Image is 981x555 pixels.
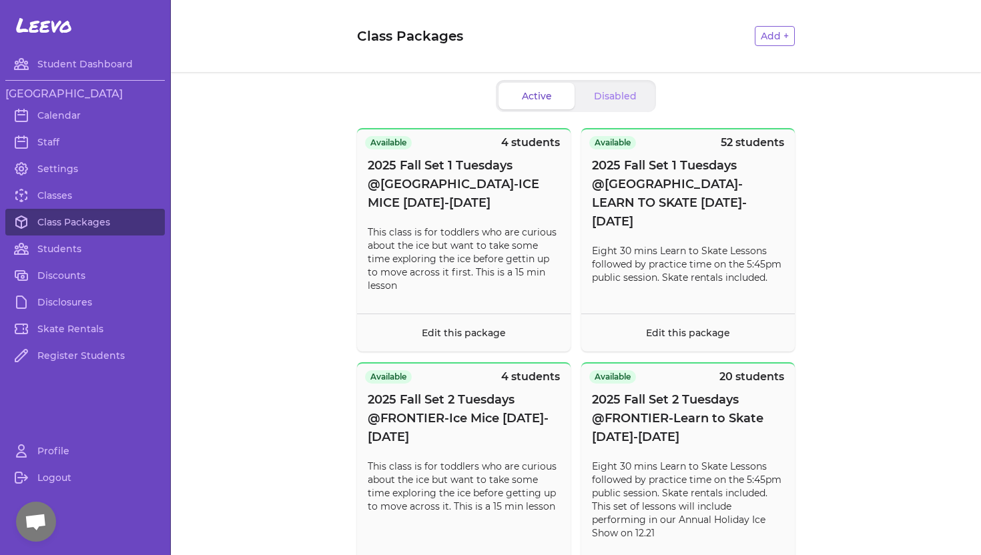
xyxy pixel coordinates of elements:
[5,182,165,209] a: Classes
[368,156,560,212] span: 2025 Fall Set 1 Tuesdays @[GEOGRAPHIC_DATA]-ICE MICE [DATE]-[DATE]
[16,502,56,542] a: Open chat
[5,262,165,289] a: Discounts
[721,135,784,151] p: 52 students
[16,13,72,37] span: Leevo
[592,156,784,231] span: 2025 Fall Set 1 Tuesdays @[GEOGRAPHIC_DATA]-LEARN TO SKATE [DATE]-[DATE]
[501,135,560,151] p: 4 students
[5,316,165,342] a: Skate Rentals
[368,225,560,292] p: This class is for toddlers who are curious about the ice but want to take some time exploring the...
[589,370,636,384] span: Available
[5,129,165,155] a: Staff
[592,390,784,446] span: 2025 Fall Set 2 Tuesdays @FRONTIER-Learn to Skate [DATE]-[DATE]
[577,83,653,109] button: Disabled
[5,289,165,316] a: Disclosures
[5,86,165,102] h3: [GEOGRAPHIC_DATA]
[646,327,730,339] a: Edit this package
[5,155,165,182] a: Settings
[368,390,560,446] span: 2025 Fall Set 2 Tuesdays @FRONTIER-Ice Mice [DATE]-[DATE]
[365,136,412,149] span: Available
[5,464,165,491] a: Logout
[422,327,506,339] a: Edit this package
[368,460,560,513] p: This class is for toddlers who are curious about the ice but want to take some time exploring the...
[581,128,795,352] button: Available52 students2025 Fall Set 1 Tuesdays @[GEOGRAPHIC_DATA]-LEARN TO SKATE [DATE]-[DATE]Eight...
[589,136,636,149] span: Available
[357,128,571,352] button: Available4 students2025 Fall Set 1 Tuesdays @[GEOGRAPHIC_DATA]-ICE MICE [DATE]-[DATE]This class i...
[5,235,165,262] a: Students
[501,369,560,385] p: 4 students
[5,342,165,369] a: Register Students
[365,370,412,384] span: Available
[5,438,165,464] a: Profile
[499,83,575,109] button: Active
[592,244,784,284] p: Eight 30 mins Learn to Skate Lessons followed by practice time on the 5:45pm public session. Skat...
[5,102,165,129] a: Calendar
[719,369,784,385] p: 20 students
[592,460,784,540] p: Eight 30 mins Learn to Skate Lessons followed by practice time on the 5:45pm public session. Skat...
[5,51,165,77] a: Student Dashboard
[755,26,795,46] button: Add +
[5,209,165,235] a: Class Packages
